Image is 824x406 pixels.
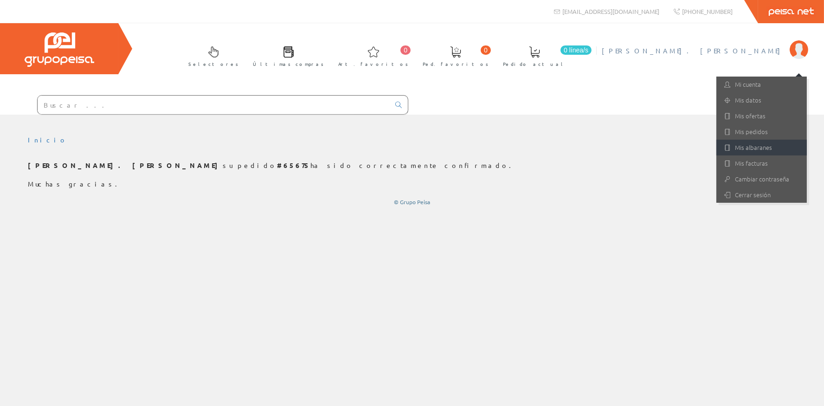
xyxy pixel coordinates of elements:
[188,59,238,69] span: Selectores
[682,7,733,15] span: [PHONE_NUMBER]
[38,96,390,114] input: Buscar ...
[716,108,807,124] a: Mis ofertas
[28,180,796,189] p: Muchas gracias.
[277,161,310,169] b: #65675
[338,59,408,69] span: Art. favoritos
[716,140,807,155] a: Mis albaranes
[28,161,223,169] b: [PERSON_NAME]. [PERSON_NAME]
[716,124,807,140] a: Mis pedidos
[28,161,796,170] p: su pedido ha sido correctamente confirmado.
[562,7,659,15] span: [EMAIL_ADDRESS][DOMAIN_NAME]
[716,92,807,108] a: Mis datos
[716,187,807,203] a: Cerrar sesión
[244,39,328,72] a: Últimas compras
[423,59,489,69] span: Ped. favoritos
[716,171,807,187] a: Cambiar contraseña
[481,45,491,55] span: 0
[602,39,808,47] a: [PERSON_NAME]. [PERSON_NAME]
[28,135,67,144] a: Inicio
[503,59,566,69] span: Pedido actual
[28,198,796,206] div: © Grupo Peisa
[253,59,324,69] span: Últimas compras
[602,46,785,55] span: [PERSON_NAME]. [PERSON_NAME]
[716,155,807,171] a: Mis facturas
[25,32,94,67] img: Grupo Peisa
[179,39,243,72] a: Selectores
[400,45,411,55] span: 0
[716,77,807,92] a: Mi cuenta
[560,45,592,55] span: 0 línea/s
